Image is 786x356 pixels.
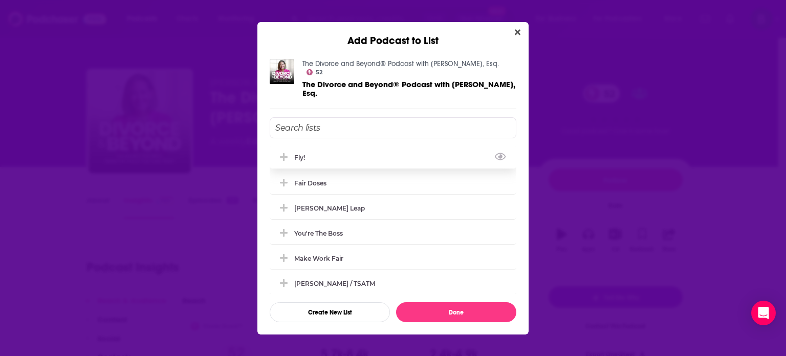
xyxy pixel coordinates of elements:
[751,301,776,325] div: Open Intercom Messenger
[302,80,516,97] a: The Divorce and Beyond® Podcast with Susan Guthrie, Esq.
[270,172,516,194] div: Fair Doses
[270,302,390,322] button: Create New List
[294,229,343,237] div: You're the Boss
[396,302,516,322] button: Done
[270,117,516,322] div: Add Podcast To List
[302,59,499,68] a: The Divorce and Beyond® Podcast with Susan Guthrie, Esq.
[511,26,525,39] button: Close
[305,159,311,160] button: View Link
[294,255,343,262] div: Make Work Fair
[270,272,516,295] div: McMahon / TSATM
[270,59,294,84] img: The Divorce and Beyond® Podcast with Susan Guthrie, Esq.
[270,117,516,138] input: Search lists
[294,204,365,212] div: [PERSON_NAME] Leap
[270,247,516,269] div: Make Work Fair
[294,179,326,187] div: Fair Doses
[257,22,529,47] div: Add Podcast to List
[294,154,311,161] div: Fly!
[316,70,322,75] span: 52
[270,146,516,169] div: Fly!
[302,79,515,98] span: The Divorce and Beyond® Podcast with [PERSON_NAME], Esq.
[307,69,322,75] a: 52
[270,222,516,244] div: You're the Boss
[270,197,516,219] div: Dennis_Leaders Leap
[294,280,375,287] div: [PERSON_NAME] / TSATM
